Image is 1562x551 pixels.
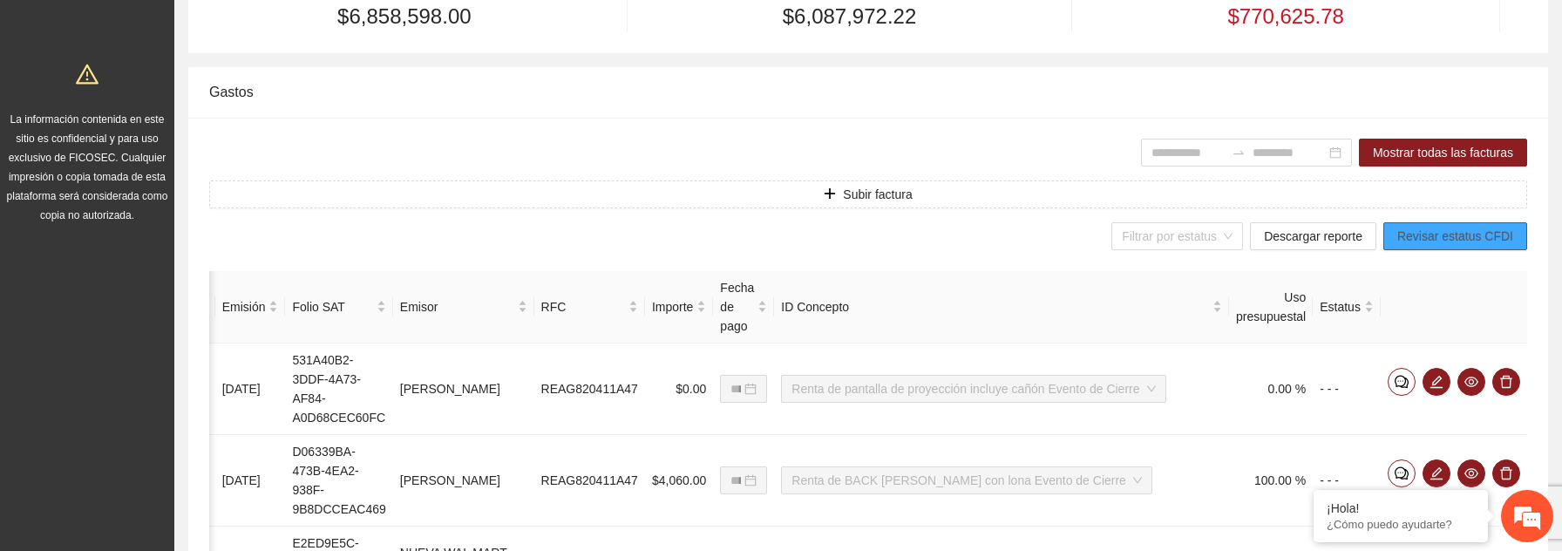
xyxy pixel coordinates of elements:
th: ID Concepto [774,271,1229,344]
div: Gastos [209,67,1527,117]
span: eye [1458,466,1484,480]
span: Descargar reporte [1264,227,1362,246]
td: REAG820411A47 [534,435,645,527]
td: - - - [1313,344,1381,435]
span: to [1232,146,1246,160]
span: comment [1389,466,1415,480]
span: warning [76,63,98,85]
span: Renta de BACK de madera con lona Evento de Cierre [791,467,1142,493]
th: RFC [534,271,645,344]
td: D06339BA-473B-4EA2-938F-9B8DCCEAC469 [285,435,392,527]
span: comment [1389,375,1415,389]
span: eye [1458,375,1484,389]
button: plusSubir factura [209,180,1527,208]
div: Minimizar ventana de chat en vivo [286,9,328,51]
button: comment [1388,459,1416,487]
button: edit [1423,368,1450,396]
button: delete [1492,459,1520,487]
th: Emisor [393,271,534,344]
td: [DATE] [215,435,286,527]
span: edit [1423,466,1450,480]
span: Estatus [1320,297,1361,316]
button: Revisar estatus CFDI [1383,222,1527,250]
td: 531A40B2-3DDF-4A73-AF84-A0D68CEC60FC [285,344,392,435]
span: Mostrar todas las facturas [1373,143,1513,162]
th: Estatus [1313,271,1381,344]
td: [PERSON_NAME] [393,435,534,527]
span: Importe [652,297,693,316]
td: [PERSON_NAME] [393,344,534,435]
span: delete [1493,375,1519,389]
span: RFC [541,297,625,316]
span: Renta de pantalla de proyección incluye cañón Evento de Cierre [791,376,1155,402]
span: Fecha de pago [720,278,754,336]
span: delete [1493,466,1519,480]
span: Emisión [222,297,266,316]
span: Folio SAT [292,297,372,316]
button: eye [1457,459,1485,487]
span: swap-right [1232,146,1246,160]
p: ¿Cómo puedo ayudarte? [1327,518,1475,531]
th: Fecha de pago [713,271,774,344]
span: edit [1423,375,1450,389]
button: Descargar reporte [1250,222,1376,250]
td: 0.00 % [1229,344,1313,435]
span: Emisor [400,297,514,316]
button: edit [1423,459,1450,487]
span: Subir factura [843,185,912,204]
span: Estamos en línea. [101,178,241,354]
th: Importe [645,271,713,344]
div: ¡Hola! [1327,501,1475,515]
td: $4,060.00 [645,435,713,527]
textarea: Escriba su mensaje y pulse “Intro” [9,366,332,427]
button: Mostrar todas las facturas [1359,139,1527,167]
td: - - - [1313,435,1381,527]
button: eye [1457,368,1485,396]
th: Folio SAT [285,271,392,344]
button: comment [1388,368,1416,396]
td: $0.00 [645,344,713,435]
td: 100.00 % [1229,435,1313,527]
div: Chatee con nosotros ahora [91,89,293,112]
td: [DATE] [215,344,286,435]
th: Emisión [215,271,286,344]
span: La información contenida en este sitio es confidencial y para uso exclusivo de FICOSEC. Cualquier... [7,113,168,221]
span: plus [824,187,836,201]
button: delete [1492,368,1520,396]
span: Revisar estatus CFDI [1397,227,1513,246]
span: ID Concepto [781,297,1209,316]
th: Uso presupuestal [1229,271,1313,344]
td: REAG820411A47 [534,344,645,435]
